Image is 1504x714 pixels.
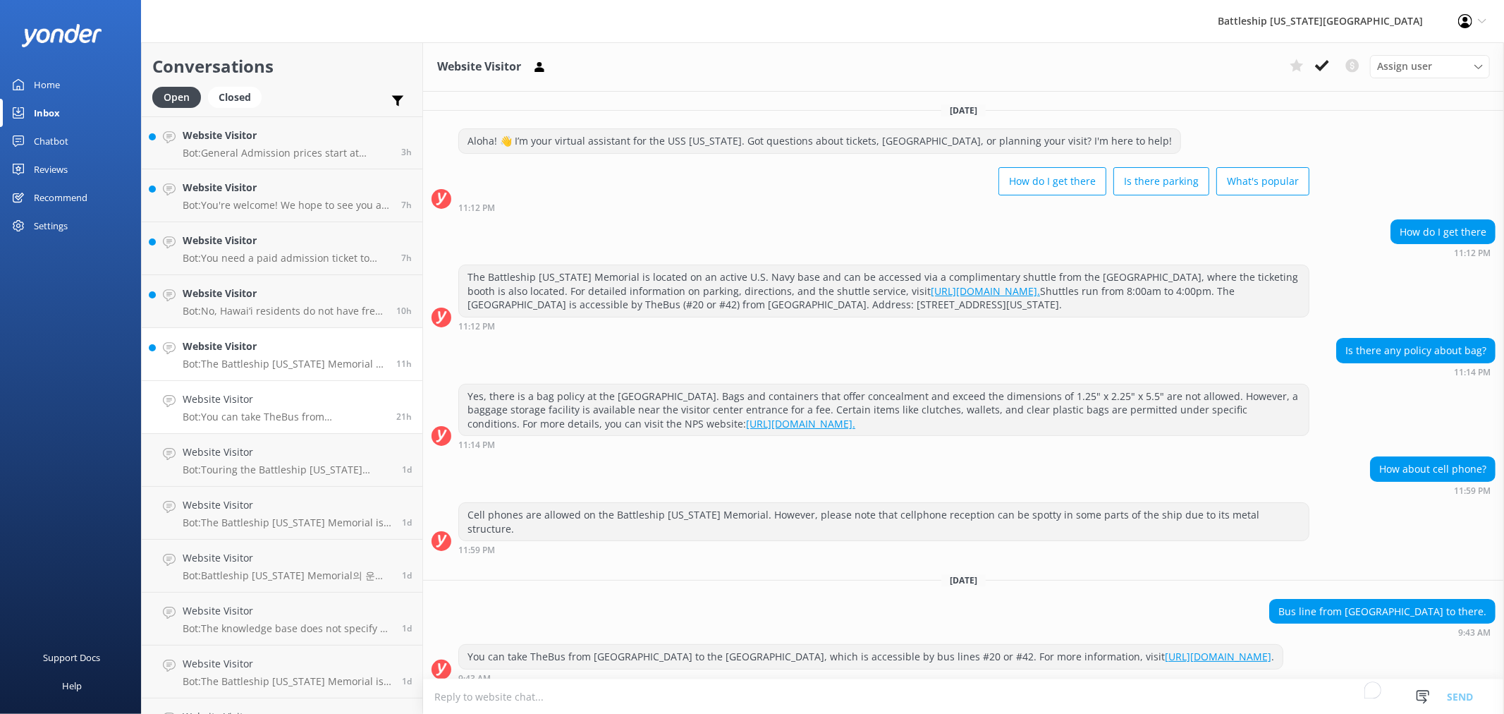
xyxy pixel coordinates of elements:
[142,275,422,328] a: Website VisitorBot:No, Hawai‘i residents do not have free admission, but they do receive a discou...
[423,679,1504,714] textarea: To enrich screen reader interactions, please activate Accessibility in Grammarly extension settings
[459,265,1309,317] div: The Battleship [US_STATE] Memorial is located on an active U.S. Navy base and can be accessed via...
[34,183,87,212] div: Recommend
[183,550,391,566] h4: Website Visitor
[1336,367,1496,377] div: Oct 08 2025 11:14pm (UTC -10:00) Pacific/Honolulu
[142,646,422,698] a: Website VisitorBot:The Battleship [US_STATE] Memorial is open daily from 8:00 a.m. to 4:00 p.m., ...
[401,252,412,264] span: Oct 10 2025 12:18am (UTC -10:00) Pacific/Honolulu
[142,328,422,381] a: Website VisitorBot:The Battleship [US_STATE] Memorial is located on an active U.S. Navy base and ...
[458,321,1309,331] div: Oct 08 2025 11:12pm (UTC -10:00) Pacific/Honolulu
[183,622,391,635] p: Bot: The knowledge base does not specify a dual membership specifically for veterans. However, ve...
[183,603,391,619] h4: Website Visitor
[183,411,386,423] p: Bot: You can take TheBus from [GEOGRAPHIC_DATA] to the [GEOGRAPHIC_DATA], which is accessible by ...
[941,574,986,586] span: [DATE]
[34,212,68,240] div: Settings
[1371,457,1495,481] div: How about cell phone?
[1458,629,1491,637] strong: 9:43 AM
[1165,650,1271,663] a: [URL][DOMAIN_NAME]
[458,440,1309,449] div: Oct 08 2025 11:14pm (UTC -10:00) Pacific/Honolulu
[1337,339,1495,363] div: Is there any policy about bag?
[34,71,60,99] div: Home
[142,487,422,540] a: Website VisitorBot:The Battleship [US_STATE] Memorial is open daily from 8:00 a.m. to 4:00 p.m., ...
[1454,368,1491,377] strong: 11:14 PM
[62,672,82,700] div: Help
[402,675,412,687] span: Oct 08 2025 02:29pm (UTC -10:00) Pacific/Honolulu
[1113,167,1209,195] button: Is there parking
[142,593,422,646] a: Website VisitorBot:The knowledge base does not specify a dual membership specifically for veteran...
[183,199,391,212] p: Bot: You're welcome! We hope to see you at [GEOGRAPHIC_DATA][US_STATE] soon!
[1454,487,1491,495] strong: 11:59 PM
[401,146,412,158] span: Oct 10 2025 04:15am (UTC -10:00) Pacific/Honolulu
[1370,55,1490,78] div: Assign User
[458,545,1309,555] div: Oct 08 2025 11:59pm (UTC -10:00) Pacific/Honolulu
[183,233,391,248] h4: Website Visitor
[458,673,1283,683] div: Oct 09 2025 09:43am (UTC -10:00) Pacific/Honolulu
[142,434,422,487] a: Website VisitorBot:Touring the Battleship [US_STATE] Memorial typically takes 1.5 to 2 hours. You...
[941,104,986,116] span: [DATE]
[183,569,391,582] p: Bot: Battleship [US_STATE] Memorial의 운영 시간은 매일 오전 8시부터 오후 4시까지입니다. 마지막 입장은 오후 3시에 마감됩니다. [DATE], ...
[183,339,386,354] h4: Website Visitor
[183,180,391,195] h4: Website Visitor
[208,89,269,104] a: Closed
[183,252,391,265] p: Bot: You need a paid admission ticket to board and tour the Battleship [US_STATE]. However, ticke...
[21,24,102,47] img: yonder-white-logo.png
[458,322,495,331] strong: 11:12 PM
[396,305,412,317] span: Oct 09 2025 08:53pm (UTC -10:00) Pacific/Honolulu
[437,58,521,76] h3: Website Visitor
[142,381,422,434] a: Website VisitorBot:You can take TheBus from [GEOGRAPHIC_DATA] to the [GEOGRAPHIC_DATA], which is ...
[142,222,422,275] a: Website VisitorBot:You need a paid admission ticket to board and tour the Battleship [US_STATE]. ...
[183,392,386,407] h4: Website Visitor
[44,643,101,672] div: Support Docs
[142,540,422,593] a: Website VisitorBot:Battleship [US_STATE] Memorial의 운영 시간은 매일 오전 8시부터 오후 4시까지입니다. 마지막 입장은 오후 3시에 마...
[458,674,491,683] strong: 9:43 AM
[459,503,1309,540] div: Cell phones are allowed on the Battleship [US_STATE] Memorial. However, please note that cellphon...
[152,53,412,80] h2: Conversations
[459,385,1309,436] div: Yes, there is a bag policy at the [GEOGRAPHIC_DATA]. Bags and containers that offer concealment a...
[183,497,391,513] h4: Website Visitor
[1377,59,1432,74] span: Assign user
[183,128,391,143] h4: Website Visitor
[183,305,386,317] p: Bot: No, Hawai‘i residents do not have free admission, but they do receive a discounted rate for ...
[459,129,1180,153] div: Aloha! 👋 I’m your virtual assistant for the USS [US_STATE]. Got questions about tickets, [GEOGRAP...
[1270,600,1495,624] div: Bus line from [GEOGRAPHIC_DATA] to there.
[34,99,60,127] div: Inbox
[402,569,412,581] span: Oct 08 2025 09:25pm (UTC -10:00) Pacific/Honolulu
[396,411,412,423] span: Oct 09 2025 09:43am (UTC -10:00) Pacific/Honolulu
[34,155,68,183] div: Reviews
[183,656,391,672] h4: Website Visitor
[183,464,391,476] p: Bot: Touring the Battleship [US_STATE] Memorial typically takes 1.5 to 2 hours. You can join a fr...
[1216,167,1309,195] button: What's popular
[401,199,412,211] span: Oct 10 2025 12:41am (UTC -10:00) Pacific/Honolulu
[183,286,386,301] h4: Website Visitor
[34,127,68,155] div: Chatbot
[152,87,201,108] div: Open
[152,89,208,104] a: Open
[402,622,412,634] span: Oct 08 2025 04:24pm (UTC -10:00) Pacific/Honolulu
[402,464,412,476] span: Oct 08 2025 09:33pm (UTC -10:00) Pacific/Honolulu
[998,167,1106,195] button: How do I get there
[746,417,855,430] a: [URL][DOMAIN_NAME].
[396,358,412,370] span: Oct 09 2025 08:12pm (UTC -10:00) Pacific/Honolulu
[142,169,422,222] a: Website VisitorBot:You're welcome! We hope to see you at [GEOGRAPHIC_DATA][US_STATE] soon!7h
[142,116,422,169] a: Website VisitorBot:General Admission prices start at $39.99 for adults (13+) and $19.99 for child...
[458,204,495,212] strong: 11:12 PM
[458,546,495,555] strong: 11:59 PM
[1390,248,1496,258] div: Oct 08 2025 11:12pm (UTC -10:00) Pacific/Honolulu
[1269,627,1496,637] div: Oct 09 2025 09:43am (UTC -10:00) Pacific/Honolulu
[183,444,391,460] h4: Website Visitor
[183,147,391,159] p: Bot: General Admission prices start at $39.99 for adults (13+) and $19.99 for children (ages [DEM...
[183,675,391,688] p: Bot: The Battleship [US_STATE] Memorial is open daily from 8:00 a.m. to 4:00 p.m., with the last ...
[1370,485,1496,495] div: Oct 08 2025 11:59pm (UTC -10:00) Pacific/Honolulu
[183,358,386,370] p: Bot: The Battleship [US_STATE] Memorial is located on an active U.S. Navy base and can be accesse...
[1391,220,1495,244] div: How do I get there
[208,87,262,108] div: Closed
[458,441,495,449] strong: 11:14 PM
[402,516,412,528] span: Oct 08 2025 09:32pm (UTC -10:00) Pacific/Honolulu
[931,284,1040,298] a: [URL][DOMAIN_NAME].
[183,516,391,529] p: Bot: The Battleship [US_STATE] Memorial is open daily from 8:00 a.m. to 4:00 p.m., with the last ...
[458,202,1309,212] div: Oct 08 2025 11:12pm (UTC -10:00) Pacific/Honolulu
[459,645,1283,669] div: You can take TheBus from [GEOGRAPHIC_DATA] to the [GEOGRAPHIC_DATA], which is accessible by bus l...
[1454,249,1491,258] strong: 11:12 PM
